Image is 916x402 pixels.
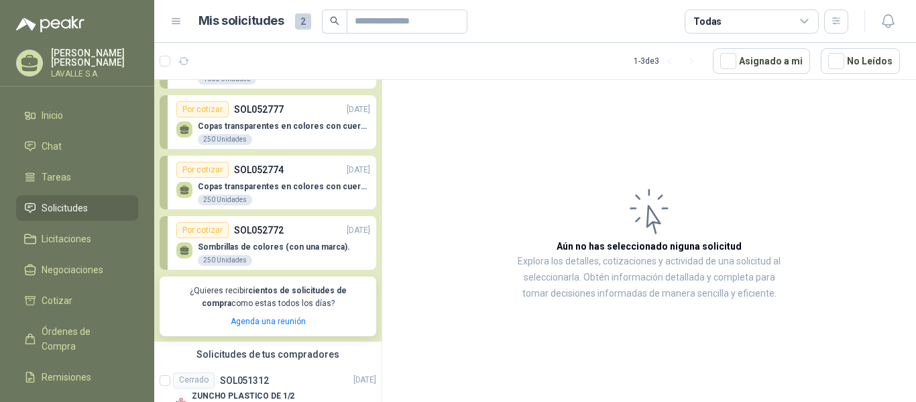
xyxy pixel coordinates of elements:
[173,372,215,389] div: Cerrado
[821,48,900,74] button: No Leídos
[234,162,284,177] p: SOL052774
[198,134,252,145] div: 250 Unidades
[16,257,138,283] a: Negociaciones
[295,13,311,30] span: 2
[42,324,125,354] span: Órdenes de Compra
[198,195,252,205] div: 250 Unidades
[42,232,91,246] span: Licitaciones
[51,48,138,67] p: [PERSON_NAME] [PERSON_NAME]
[176,222,229,238] div: Por cotizar
[198,121,370,131] p: Copas transparentes en colores con cuerda (con una marca).
[634,50,702,72] div: 1 - 3 de 3
[160,95,376,149] a: Por cotizarSOL052777[DATE] Copas transparentes en colores con cuerda (con una marca).250 Unidades
[347,164,370,177] p: [DATE]
[693,14,722,29] div: Todas
[42,139,62,154] span: Chat
[353,374,376,387] p: [DATE]
[16,164,138,190] a: Tareas
[154,13,382,342] div: Por cotizarSOL052969[DATE] BOLSOS [GEOGRAPHIC_DATA] IMPORTADO [GEOGRAPHIC_DATA]-397-11000 Unidade...
[42,370,91,385] span: Remisiones
[234,102,284,117] p: SOL052777
[557,239,742,254] h3: Aún no has seleccionado niguna solicitud
[220,376,269,385] p: SOL051312
[16,103,138,128] a: Inicio
[198,242,350,252] p: Sombrillas de colores (con una marca).
[16,364,138,390] a: Remisiones
[42,201,88,215] span: Solicitudes
[16,134,138,159] a: Chat
[198,11,284,31] h1: Mis solicitudes
[42,108,63,123] span: Inicio
[231,317,306,326] a: Agenda una reunión
[198,182,370,191] p: Copas transparentes en colores con cuerda (con dos marcas).
[202,286,347,308] b: cientos de solicitudes de compra
[516,254,782,302] p: Explora los detalles, cotizaciones y actividad de una solicitud al seleccionarla. Obtén informaci...
[176,162,229,178] div: Por cotizar
[42,170,71,185] span: Tareas
[168,285,368,310] p: ¿Quieres recibir como estas todos los días?
[51,70,138,78] p: LAVALLE S.A.
[16,195,138,221] a: Solicitudes
[42,262,103,277] span: Negociaciones
[16,16,84,32] img: Logo peakr
[176,101,229,117] div: Por cotizar
[42,293,72,308] span: Cotizar
[16,226,138,252] a: Licitaciones
[160,216,376,270] a: Por cotizarSOL052772[DATE] Sombrillas de colores (con una marca).250 Unidades
[347,103,370,116] p: [DATE]
[16,288,138,313] a: Cotizar
[713,48,810,74] button: Asignado a mi
[347,224,370,237] p: [DATE]
[160,156,376,209] a: Por cotizarSOL052774[DATE] Copas transparentes en colores con cuerda (con dos marcas).250 Unidades
[198,255,252,266] div: 250 Unidades
[16,319,138,359] a: Órdenes de Compra
[234,223,284,238] p: SOL052772
[154,342,382,367] div: Solicitudes de tus compradores
[330,16,339,26] span: search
